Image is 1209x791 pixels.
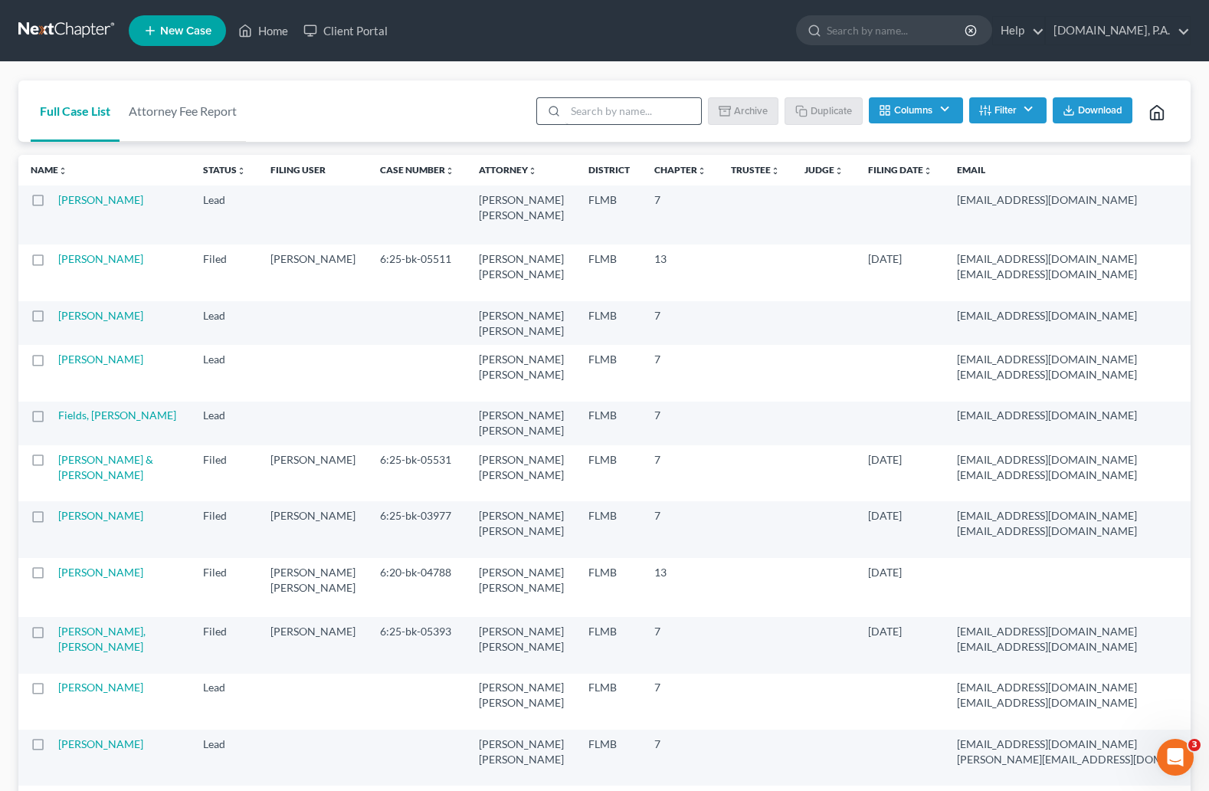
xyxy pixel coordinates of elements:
a: Fields, [PERSON_NAME] [58,409,176,422]
td: FLMB [576,402,642,445]
td: 7 [642,345,719,401]
a: [PERSON_NAME] [58,509,143,522]
td: Filed [191,558,258,617]
td: 13 [642,558,719,617]
i: unfold_more [923,166,932,176]
td: [PERSON_NAME] [PERSON_NAME] [467,445,576,501]
td: 7 [642,501,719,557]
i: unfold_more [771,166,780,176]
td: Filed [191,445,258,501]
a: [PERSON_NAME] [58,737,143,750]
a: [DOMAIN_NAME], P.A. [1046,17,1190,44]
a: Statusunfold_more [203,164,246,176]
td: Lead [191,345,258,401]
td: 6:25-bk-03977 [368,501,467,557]
i: unfold_more [445,166,454,176]
i: unfold_more [237,166,246,176]
td: 7 [642,617,719,673]
td: 6:25-bk-05531 [368,445,467,501]
td: 7 [642,185,719,245]
a: [PERSON_NAME] [58,193,143,206]
button: Columns [869,97,962,123]
a: Full Case List [31,80,120,142]
td: [PERSON_NAME] [258,445,368,501]
input: Search by name... [565,98,701,124]
td: [PERSON_NAME] [PERSON_NAME] [467,245,576,300]
a: [PERSON_NAME] [58,353,143,366]
td: Lead [191,185,258,245]
td: FLMB [576,301,642,345]
td: 7 [642,445,719,501]
a: Chapterunfold_more [654,164,706,176]
td: [PERSON_NAME] [PERSON_NAME] [467,617,576,673]
td: 6:25-bk-05393 [368,617,467,673]
td: 7 [642,674,719,730]
td: [PERSON_NAME] [PERSON_NAME] [467,730,576,786]
a: Attorneyunfold_more [479,164,537,176]
a: [PERSON_NAME] [58,309,143,322]
a: Judgeunfold_more [804,164,844,176]
td: [PERSON_NAME] [PERSON_NAME] [467,501,576,557]
a: [PERSON_NAME] [58,566,143,579]
span: Download [1078,104,1122,117]
td: [PERSON_NAME] [PERSON_NAME] [467,185,576,245]
a: Help [993,17,1044,44]
td: [PERSON_NAME] [PERSON_NAME] [467,402,576,445]
a: [PERSON_NAME] [58,681,143,694]
td: Filed [191,245,258,300]
td: [DATE] [856,558,945,617]
td: [DATE] [856,617,945,673]
td: [PERSON_NAME] [PERSON_NAME] [258,558,368,617]
td: FLMB [576,674,642,730]
td: [DATE] [856,445,945,501]
iframe: Intercom live chat [1157,739,1194,776]
a: Attorney Fee Report [120,80,246,142]
i: unfold_more [697,166,706,176]
button: Filter [969,97,1047,123]
td: Lead [191,402,258,445]
td: Lead [191,301,258,345]
a: Home [231,17,296,44]
td: [PERSON_NAME] [PERSON_NAME] [467,345,576,401]
span: 3 [1188,739,1201,751]
td: FLMB [576,185,642,245]
td: FLMB [576,558,642,617]
td: [PERSON_NAME] [PERSON_NAME] [467,301,576,345]
td: Filed [191,501,258,557]
th: District [576,155,642,185]
a: Nameunfold_more [31,164,67,176]
td: [PERSON_NAME] [258,617,368,673]
td: [PERSON_NAME] [PERSON_NAME] [467,558,576,617]
td: [DATE] [856,501,945,557]
a: Trusteeunfold_more [731,164,780,176]
td: [PERSON_NAME] [258,245,368,300]
a: Case Numberunfold_more [380,164,454,176]
td: 7 [642,301,719,345]
td: Lead [191,730,258,786]
td: [PERSON_NAME] [258,501,368,557]
a: [PERSON_NAME], [PERSON_NAME] [58,625,146,653]
td: 6:25-bk-05511 [368,245,467,300]
th: Filing User [258,155,368,185]
td: FLMB [576,730,642,786]
input: Search by name... [827,16,967,44]
td: Lead [191,674,258,730]
td: [DATE] [856,245,945,300]
td: 7 [642,402,719,445]
button: Download [1053,97,1132,123]
i: unfold_more [58,166,67,176]
td: FLMB [576,445,642,501]
td: 7 [642,730,719,786]
a: [PERSON_NAME] [58,252,143,265]
a: Client Portal [296,17,395,44]
span: New Case [160,25,211,37]
td: FLMB [576,501,642,557]
td: FLMB [576,617,642,673]
td: Filed [191,617,258,673]
i: unfold_more [834,166,844,176]
td: 6:20-bk-04788 [368,558,467,617]
td: [PERSON_NAME] [PERSON_NAME] [467,674,576,730]
td: 13 [642,245,719,300]
i: unfold_more [528,166,537,176]
a: [PERSON_NAME] & [PERSON_NAME] [58,453,153,481]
